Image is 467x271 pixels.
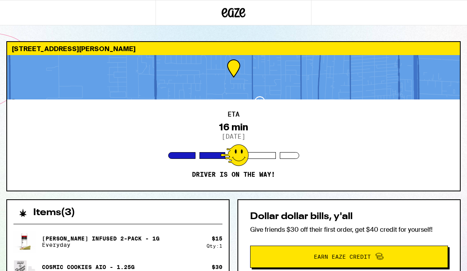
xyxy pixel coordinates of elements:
div: $ 30 [212,264,222,270]
p: Everyday [42,242,159,248]
p: Cosmic Cookies AIO - 1.25g [42,264,135,270]
h2: Items ( 3 ) [33,208,75,218]
iframe: Opens a widget where you can find more information [415,247,459,267]
img: Everyday - Jack Herer Infused 2-Pack - 1g [13,231,36,253]
div: [STREET_ADDRESS][PERSON_NAME] [7,42,460,55]
p: Driver is on the way! [192,171,275,179]
h2: Dollar dollar bills, y'all [250,212,448,221]
div: $ 15 [212,235,222,242]
span: Earn Eaze Credit [314,254,371,260]
p: [DATE] [222,133,245,140]
div: 16 min [219,122,248,133]
h2: ETA [228,111,239,118]
p: Give friends $30 off their first order, get $40 credit for yourself! [250,225,448,234]
button: Earn Eaze Credit [250,246,448,268]
div: Qty: 1 [207,243,222,248]
p: [PERSON_NAME] Infused 2-Pack - 1g [42,235,159,242]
